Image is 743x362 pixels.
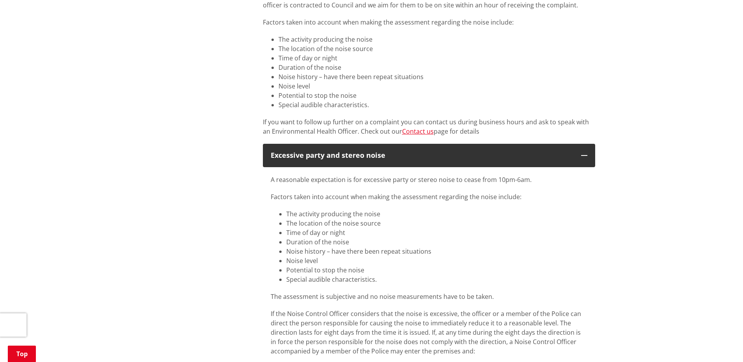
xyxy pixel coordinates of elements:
[263,117,595,136] p: If you want to follow up further on a complaint you can contact us during business hours and ask ...
[402,127,434,136] a: Contact us
[286,275,587,284] li: Special audible characteristics.
[278,63,595,72] li: Duration of the noise
[271,192,587,201] p: Factors taken into account when making the assessment regarding the noise include:
[271,309,587,356] p: If the Noise Control Officer considers that the noise is excessive, the officer or a member of th...
[286,256,587,265] li: Noise level
[278,35,595,44] li: The activity producing the noise
[263,18,595,27] p: Factors taken into account when making the assessment regarding the noise include:
[278,72,595,81] li: Noise history – have there been repeat situations
[278,44,595,53] li: The location of the noise source
[278,81,595,91] li: Noise level
[286,237,587,247] li: Duration of the noise
[286,219,587,228] li: The location of the noise source
[278,53,595,63] li: Time of day or night
[286,247,587,256] li: Noise history – have there been repeat situations
[263,144,595,167] button: Excessive party and stereo noise
[8,346,36,362] a: Top
[278,91,595,100] li: Potential to stop the noise
[286,228,587,237] li: Time of day or night
[271,152,573,159] div: Excessive party and stereo noise
[278,100,595,109] li: Special audible characteristics.
[271,175,587,184] p: A reasonable expectation is for excessive party or stereo noise to cease from 10pm-6am.
[286,265,587,275] li: Potential to stop the noise
[286,209,587,219] li: The activity producing the noise
[707,329,735,357] iframe: Messenger Launcher
[271,292,587,301] p: The assessment is subjective and no noise measurements have to be taken.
